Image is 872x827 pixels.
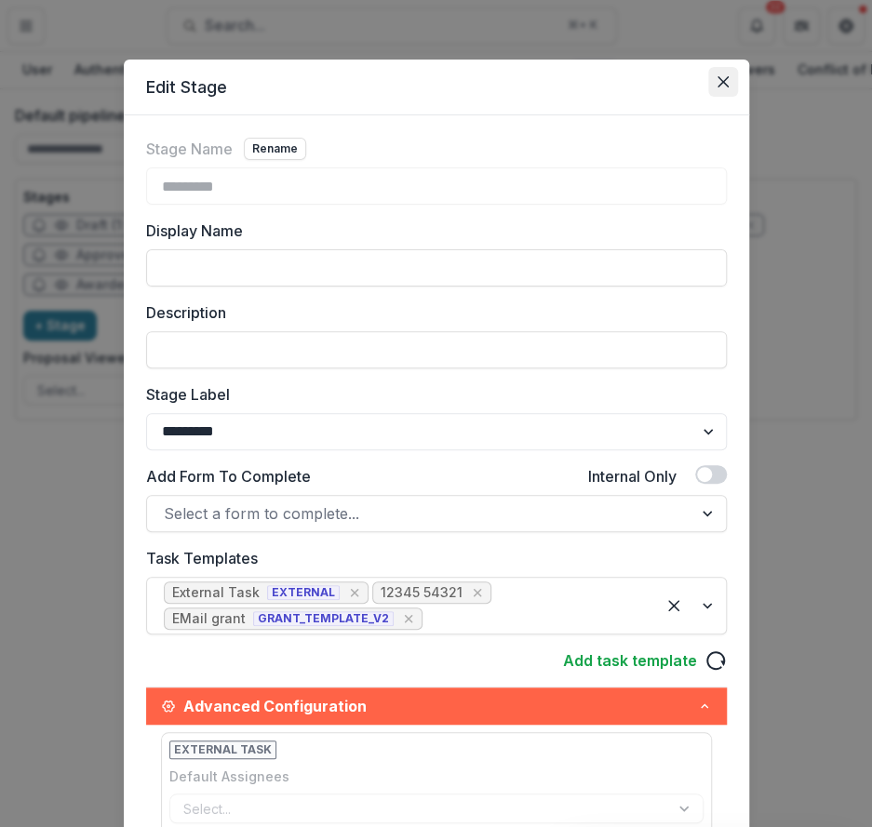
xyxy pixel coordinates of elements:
[146,687,727,725] button: Advanced Configuration
[267,585,340,600] span: EXTERNAL
[704,649,727,672] svg: reload
[381,585,463,601] div: 12345 54321
[146,301,716,324] label: Description
[708,67,738,97] button: Close
[588,465,677,487] label: Internal Only
[146,220,716,242] label: Display Name
[146,138,233,160] label: Stage Name
[244,138,306,160] button: Rename
[124,60,749,115] header: Edit Stage
[172,585,260,601] div: External Task
[146,383,716,406] label: Stage Label
[146,547,716,569] label: Task Templates
[169,740,276,759] span: External Task
[345,583,364,602] div: Remove [object Object]
[399,609,418,628] div: Remove [object Object]
[563,649,697,672] a: Add task template
[172,611,246,627] div: EMail grant
[146,465,311,487] label: Add Form To Complete
[183,695,697,717] span: Advanced Configuration
[468,583,487,602] div: Remove [object Object]
[659,591,689,620] div: Clear selected options
[253,611,394,626] span: GRANT_TEMPLATE_V2
[169,767,692,786] label: Default Assignees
